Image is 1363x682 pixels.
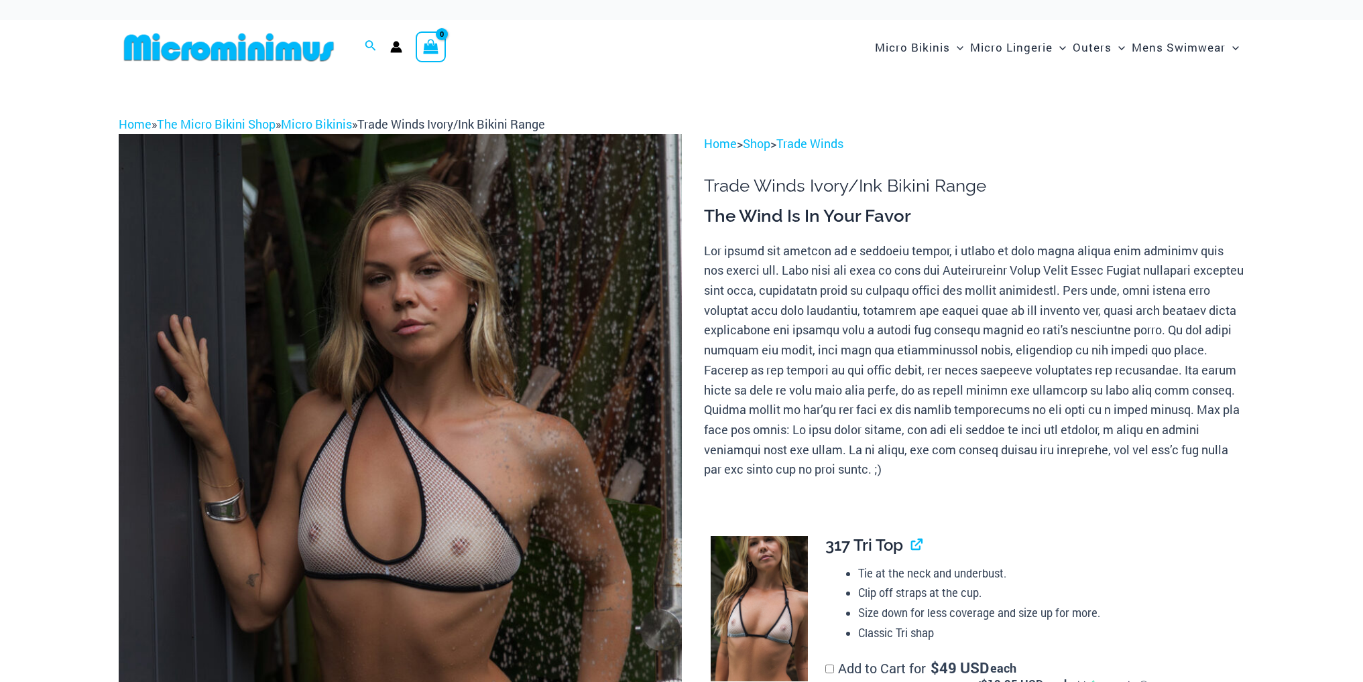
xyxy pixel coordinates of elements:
[281,116,352,132] a: Micro Bikinis
[743,135,770,151] a: Shop
[858,603,1234,623] li: Size down for less coverage and size up for more.
[825,535,903,555] span: 317 Tri Top
[711,536,808,682] img: Trade Winds Ivory/Ink 317 Top
[970,30,1053,64] span: Micro Lingerie
[950,30,963,64] span: Menu Toggle
[704,176,1244,196] h1: Trade Winds Ivory/Ink Bikini Range
[704,135,737,151] a: Home
[416,31,447,62] a: View Shopping Cart, empty
[858,623,1234,643] li: Classic Tri shap
[157,116,276,132] a: The Micro Bikini Shop
[870,25,1245,70] nav: Site Navigation
[967,27,1069,68] a: Micro LingerieMenu ToggleMenu Toggle
[1128,27,1242,68] a: Mens SwimwearMenu ToggleMenu Toggle
[1073,30,1112,64] span: Outers
[119,116,545,132] span: » » »
[1132,30,1226,64] span: Mens Swimwear
[704,134,1244,154] p: > >
[119,116,152,132] a: Home
[1112,30,1125,64] span: Menu Toggle
[1069,27,1128,68] a: OutersMenu ToggleMenu Toggle
[1226,30,1239,64] span: Menu Toggle
[704,205,1244,228] h3: The Wind Is In Your Favor
[1053,30,1066,64] span: Menu Toggle
[875,30,950,64] span: Micro Bikinis
[931,661,989,675] span: 49 USD
[119,32,339,62] img: MM SHOP LOGO FLAT
[776,135,843,151] a: Trade Winds
[931,658,939,677] span: $
[858,563,1234,584] li: Tie at the neck and underbust.
[872,27,967,68] a: Micro BikinisMenu ToggleMenu Toggle
[704,241,1244,480] p: Lor ipsumd sit ametcon ad e seddoeiu tempor, i utlabo et dolo magna aliqua enim adminimv quis nos...
[990,661,1016,675] span: each
[858,583,1234,603] li: Clip off straps at the cup.
[390,41,402,53] a: Account icon link
[365,38,377,56] a: Search icon link
[825,665,834,673] input: Add to Cart for$49 USD eachor 4 payments of$12.25 USD eachwithSezzle Click to learn more about Se...
[357,116,545,132] span: Trade Winds Ivory/Ink Bikini Range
